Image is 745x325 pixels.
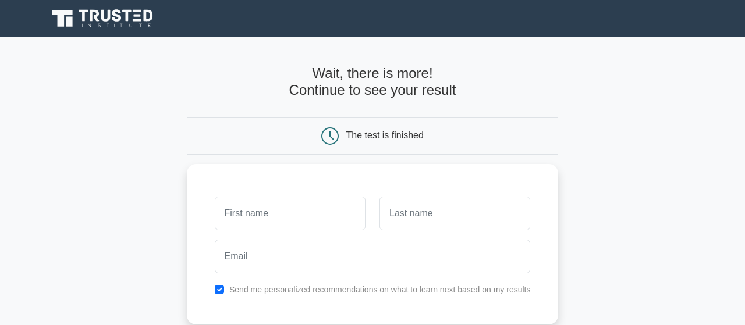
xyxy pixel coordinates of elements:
[187,65,559,99] h4: Wait, there is more! Continue to see your result
[229,285,531,294] label: Send me personalized recommendations on what to learn next based on my results
[215,240,531,273] input: Email
[215,197,366,230] input: First name
[346,130,424,140] div: The test is finished
[379,197,530,230] input: Last name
